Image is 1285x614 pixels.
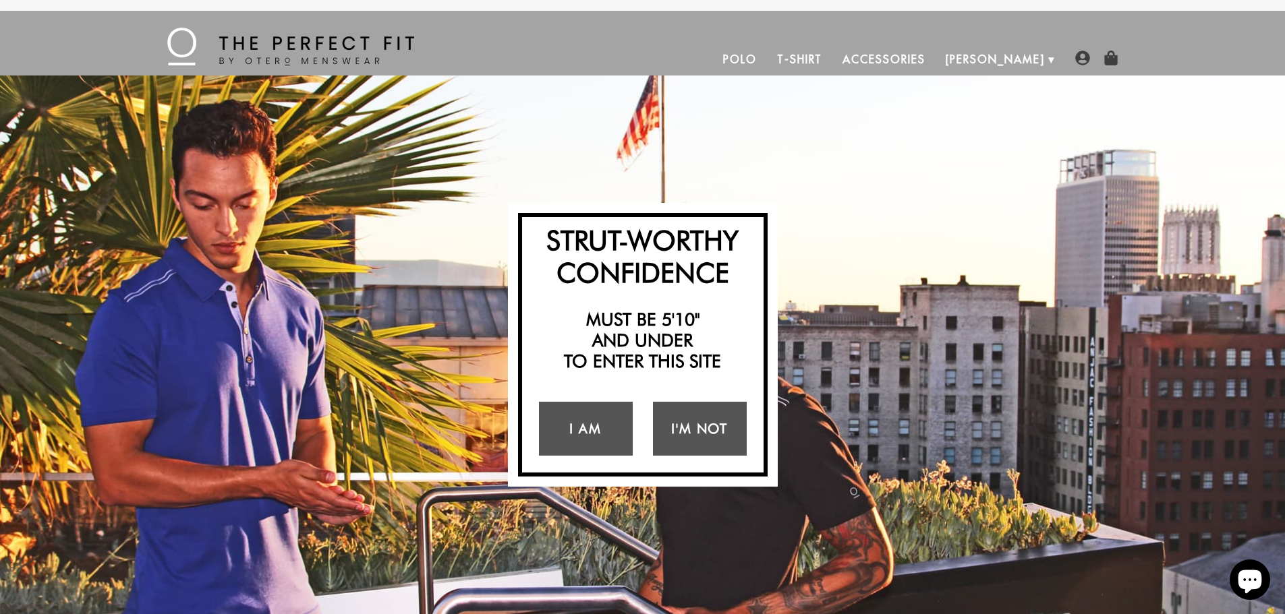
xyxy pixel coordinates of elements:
a: I Am [539,402,633,456]
inbox-online-store-chat: Shopify online store chat [1226,559,1274,603]
img: shopping-bag-icon.png [1104,51,1118,65]
img: The Perfect Fit - by Otero Menswear - Logo [167,28,414,65]
a: Accessories [832,43,935,75]
img: user-account-icon.png [1075,51,1090,65]
h2: Strut-Worthy Confidence [529,224,757,288]
h2: Must be 5'10" and under to enter this site [529,309,757,372]
a: I'm Not [653,402,747,456]
a: Polo [713,43,767,75]
a: T-Shirt [767,43,832,75]
a: [PERSON_NAME] [936,43,1055,75]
